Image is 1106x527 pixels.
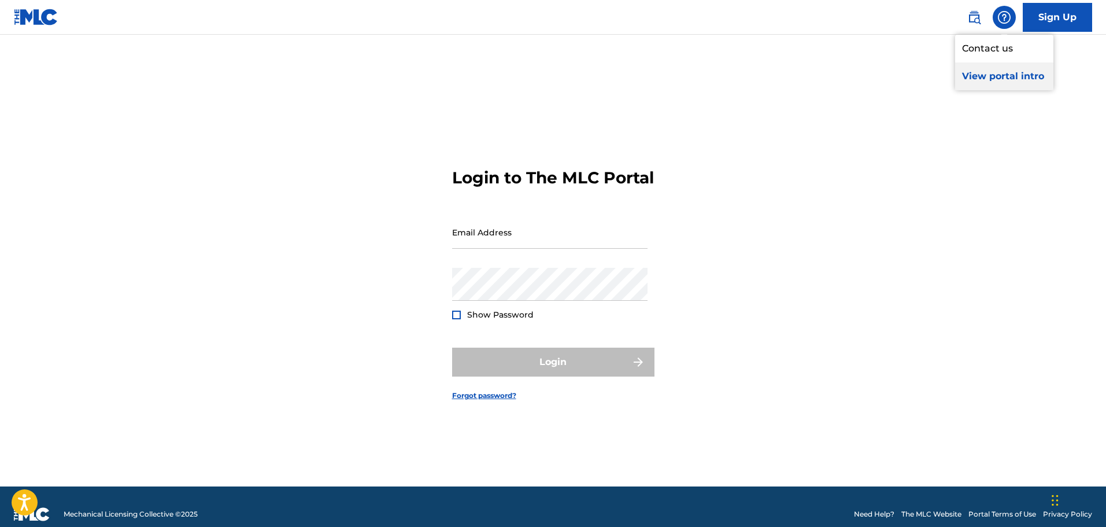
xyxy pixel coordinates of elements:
[963,6,986,29] a: Public Search
[993,6,1016,29] div: Help
[967,10,981,24] img: search
[1023,3,1092,32] a: Sign Up
[997,10,1011,24] img: help
[14,507,50,521] img: logo
[452,390,516,401] a: Forgot password?
[955,35,1053,62] a: Contact us
[854,509,894,519] a: Need Help?
[64,509,198,519] span: Mechanical Licensing Collective © 2025
[901,509,961,519] a: The MLC Website
[14,9,58,25] img: MLC Logo
[1052,483,1059,518] div: Drag
[955,62,1053,90] p: View portal intro
[1043,509,1092,519] a: Privacy Policy
[452,168,654,188] h3: Login to The MLC Portal
[968,509,1036,519] a: Portal Terms of Use
[467,309,534,320] span: Show Password
[1048,471,1106,527] iframe: Chat Widget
